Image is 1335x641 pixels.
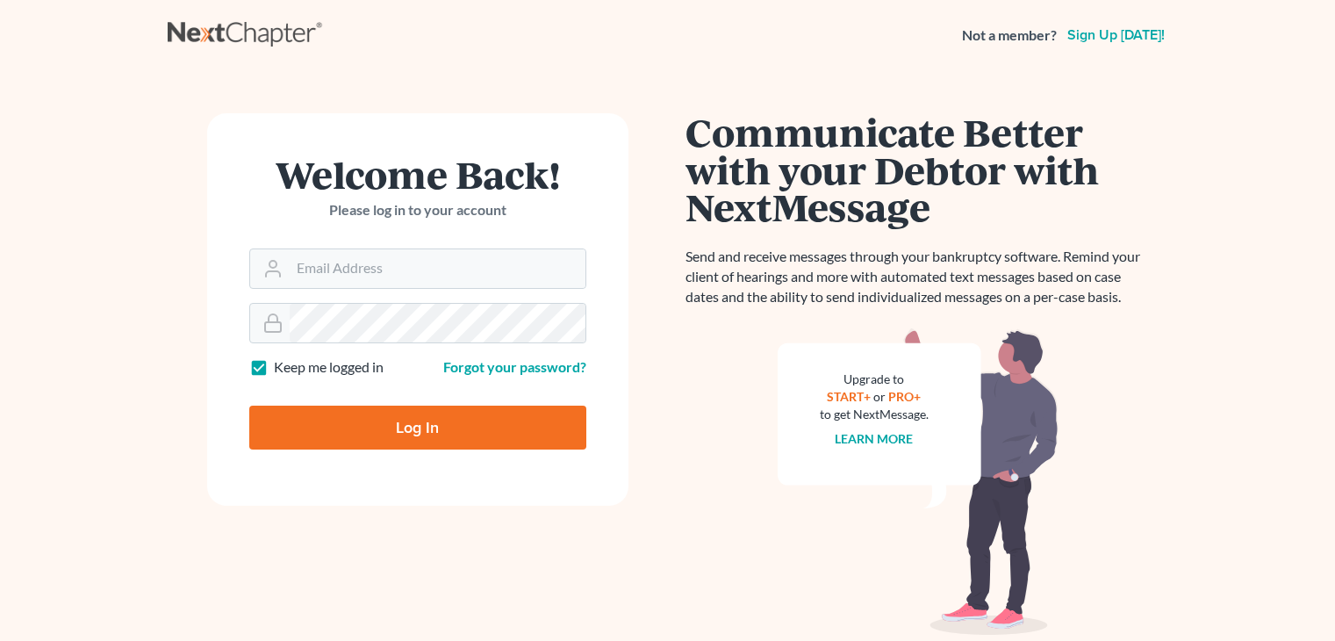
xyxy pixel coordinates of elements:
a: Forgot your password? [443,358,586,375]
a: START+ [827,389,871,404]
label: Keep me logged in [274,357,384,378]
input: Email Address [290,249,585,288]
input: Log In [249,406,586,450]
a: PRO+ [888,389,921,404]
a: Sign up [DATE]! [1064,28,1168,42]
p: Send and receive messages through your bankruptcy software. Remind your client of hearings and mo... [685,247,1151,307]
h1: Communicate Better with your Debtor with NextMessage [685,113,1151,226]
h1: Welcome Back! [249,155,586,193]
strong: Not a member? [962,25,1057,46]
div: Upgrade to [820,371,929,388]
span: or [873,389,886,404]
p: Please log in to your account [249,200,586,220]
a: Learn more [835,431,913,446]
div: to get NextMessage. [820,406,929,423]
img: nextmessage_bg-59042aed3d76b12b5cd301f8e5b87938c9018125f34e5fa2b7a6b67550977c72.svg [778,328,1059,636]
